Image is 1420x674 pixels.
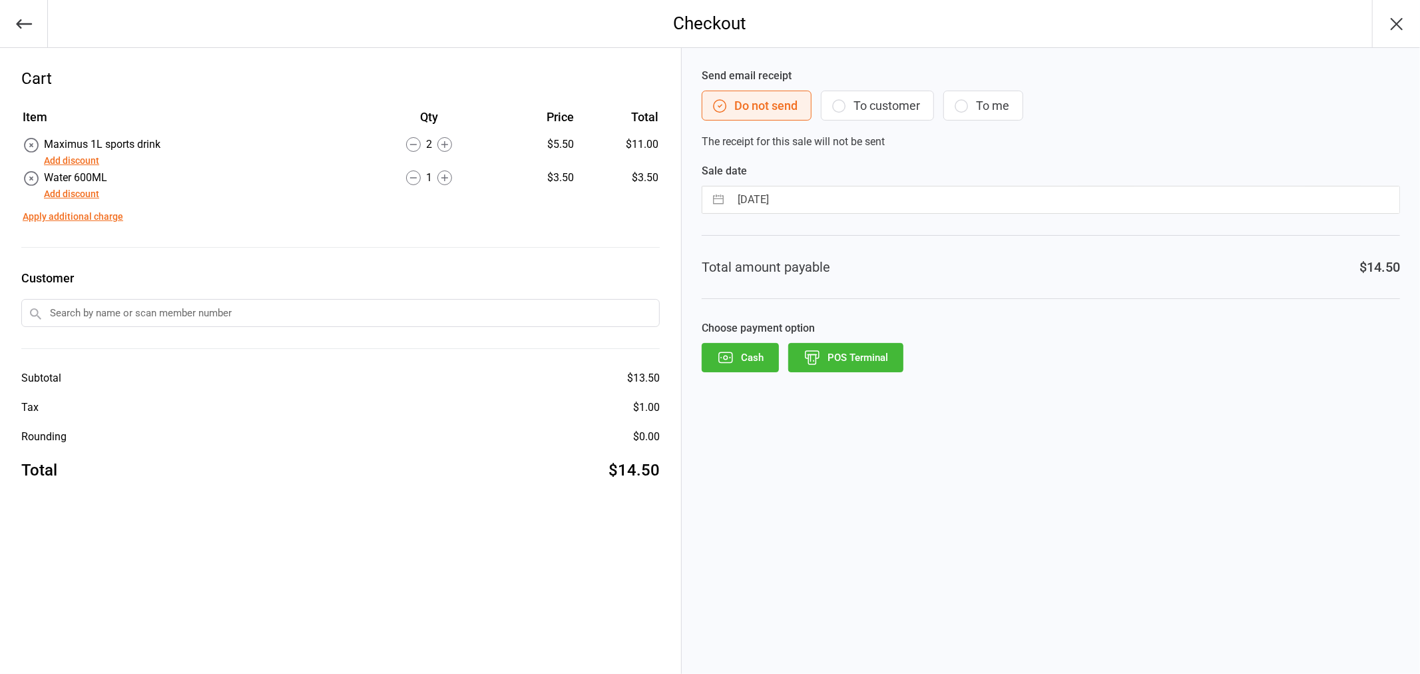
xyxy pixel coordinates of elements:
th: Total [580,108,658,135]
div: Subtotal [21,370,61,386]
div: $14.50 [608,458,660,482]
button: Do not send [702,91,812,121]
div: Tax [21,400,39,416]
label: Customer [21,269,660,287]
div: $13.50 [627,370,660,386]
div: Price [503,108,574,126]
input: Search by name or scan member number [21,299,660,327]
th: Item [23,108,355,135]
span: Water 600ML [44,171,107,184]
div: 2 [357,137,501,153]
td: $3.50 [580,170,658,202]
div: 1 [357,170,501,186]
div: Cart [21,67,660,91]
th: Qty [357,108,501,135]
button: Apply additional charge [23,210,123,224]
label: Sale date [702,163,1400,179]
button: Cash [702,343,779,372]
button: POS Terminal [788,343,903,372]
div: $14.50 [1359,257,1400,277]
div: Total [21,458,57,482]
div: $3.50 [503,170,574,186]
button: Add discount [44,154,99,168]
button: To me [943,91,1023,121]
div: The receipt for this sale will not be sent [702,68,1400,150]
div: Rounding [21,429,67,445]
div: Total amount payable [702,257,830,277]
div: $1.00 [633,400,660,416]
button: Add discount [44,187,99,201]
label: Send email receipt [702,68,1400,84]
label: Choose payment option [702,320,1400,336]
div: $0.00 [633,429,660,445]
div: $5.50 [503,137,574,153]
td: $11.00 [580,137,658,168]
button: To customer [821,91,934,121]
span: Maximus 1L sports drink [44,138,160,151]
